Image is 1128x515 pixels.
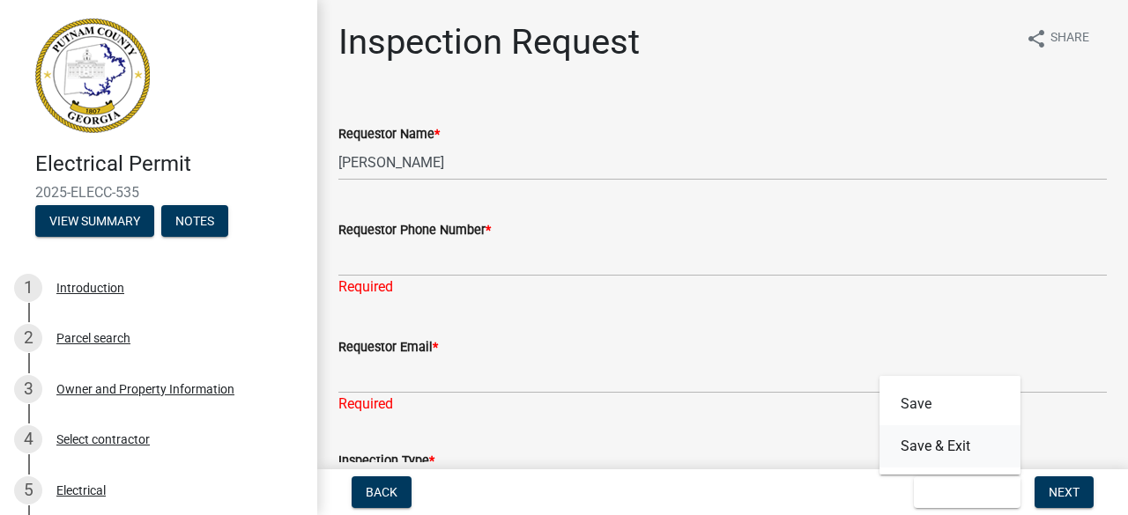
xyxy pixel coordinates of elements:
[1035,476,1094,508] button: Next
[35,184,282,201] span: 2025-ELECC-535
[338,276,1107,298] div: Required
[56,383,234,395] div: Owner and Property Information
[338,455,434,467] label: Inspection Type
[352,476,412,508] button: Back
[161,215,228,229] wm-modal-confirm: Notes
[338,394,1107,415] div: Required
[879,383,1020,425] button: Save
[879,376,1020,475] div: Save & Exit
[1050,28,1089,49] span: Share
[928,485,996,499] span: Save & Exit
[1026,28,1047,49] i: share
[14,476,42,504] div: 5
[35,215,154,229] wm-modal-confirm: Summary
[879,425,1020,467] button: Save & Exit
[14,425,42,453] div: 4
[35,18,150,133] img: Putnam County, Georgia
[14,274,42,302] div: 1
[1012,21,1103,55] button: shareShare
[338,21,640,63] h1: Inspection Request
[14,324,42,352] div: 2
[14,375,42,403] div: 3
[56,484,106,497] div: Electrical
[56,332,130,344] div: Parcel search
[56,433,150,445] div: Select contractor
[56,282,124,294] div: Introduction
[35,205,154,237] button: View Summary
[35,151,303,177] h4: Electrical Permit
[161,205,228,237] button: Notes
[338,224,491,237] label: Requestor Phone Number
[914,476,1020,508] button: Save & Exit
[366,485,397,499] span: Back
[338,342,438,354] label: Requestor Email
[338,129,440,141] label: Requestor Name
[1049,485,1080,499] span: Next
